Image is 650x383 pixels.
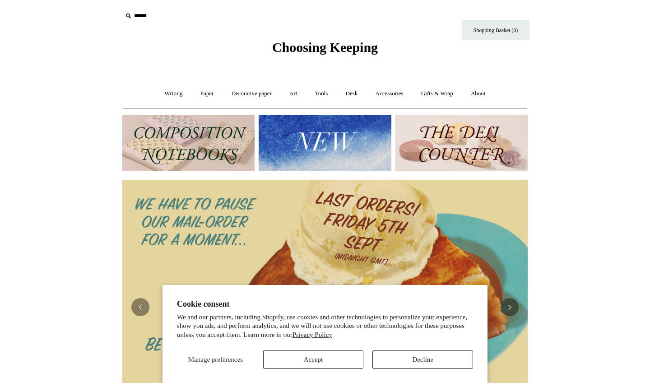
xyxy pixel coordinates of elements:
[281,82,305,106] a: Art
[177,313,473,340] p: We and our partners, including Shopify, use cookies and other technologies to personalize your ex...
[272,47,378,53] a: Choosing Keeping
[463,82,494,106] a: About
[338,82,366,106] a: Desk
[501,298,519,316] button: Next
[157,82,191,106] a: Writing
[131,298,149,316] button: Previous
[263,350,364,369] button: Accept
[367,82,412,106] a: Accessories
[192,82,222,106] a: Paper
[223,82,280,106] a: Decorative paper
[413,82,461,106] a: Gifts & Wrap
[292,331,332,338] a: Privacy Policy
[395,115,528,171] img: The Deli Counter
[122,115,255,171] img: 202302 Composition ledgers.jpg__PID:69722ee6-fa44-49dd-a067-31375e5d54ec
[177,299,473,309] h2: Cookie consent
[177,350,254,369] button: Manage preferences
[272,40,378,55] span: Choosing Keeping
[188,356,243,363] span: Manage preferences
[372,350,473,369] button: Decline
[462,20,529,40] a: Shopping Basket (0)
[259,115,391,171] img: New.jpg__PID:f73bdf93-380a-4a35-bcfe-7823039498e1
[307,82,336,106] a: Tools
